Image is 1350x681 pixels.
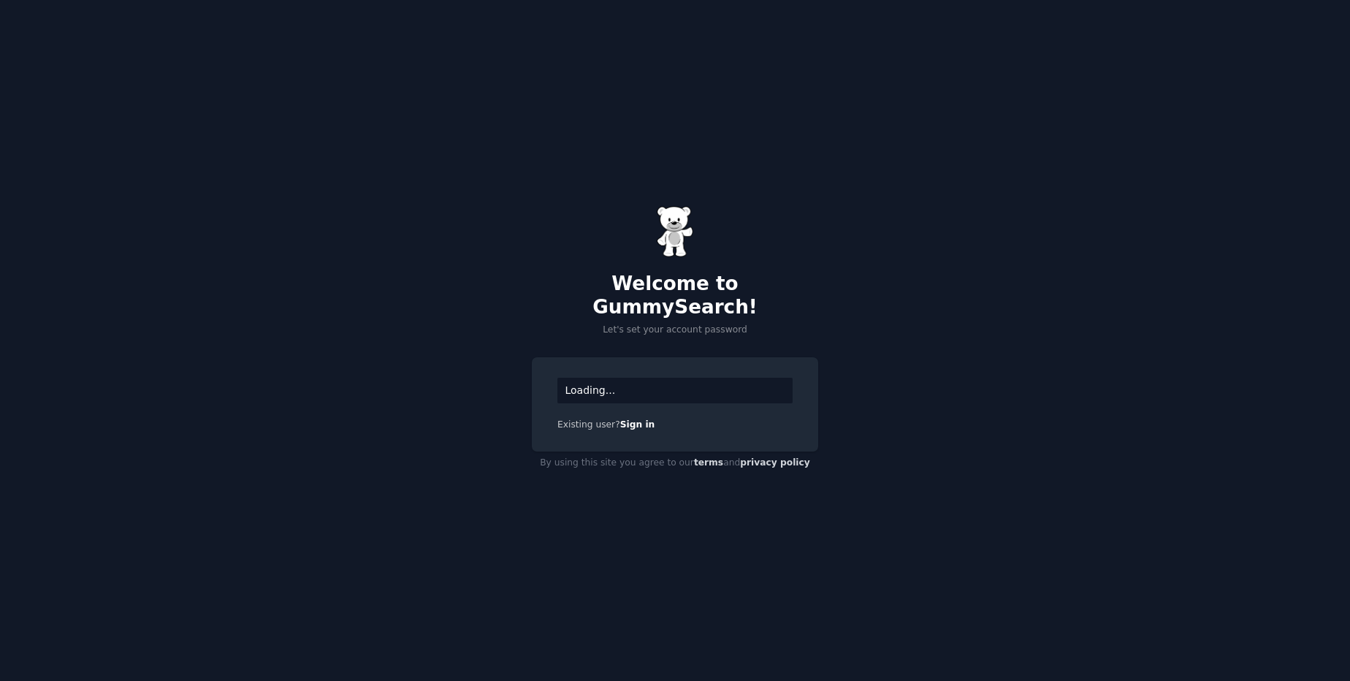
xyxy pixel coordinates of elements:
div: By using this site you agree to our and [532,452,818,475]
a: Sign in [620,419,655,430]
p: Let's set your account password [532,324,818,337]
img: Gummy Bear [657,206,693,257]
h2: Welcome to GummySearch! [532,273,818,319]
div: Loading... [557,378,793,403]
a: terms [694,457,723,468]
a: privacy policy [740,457,810,468]
span: Existing user? [557,419,620,430]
